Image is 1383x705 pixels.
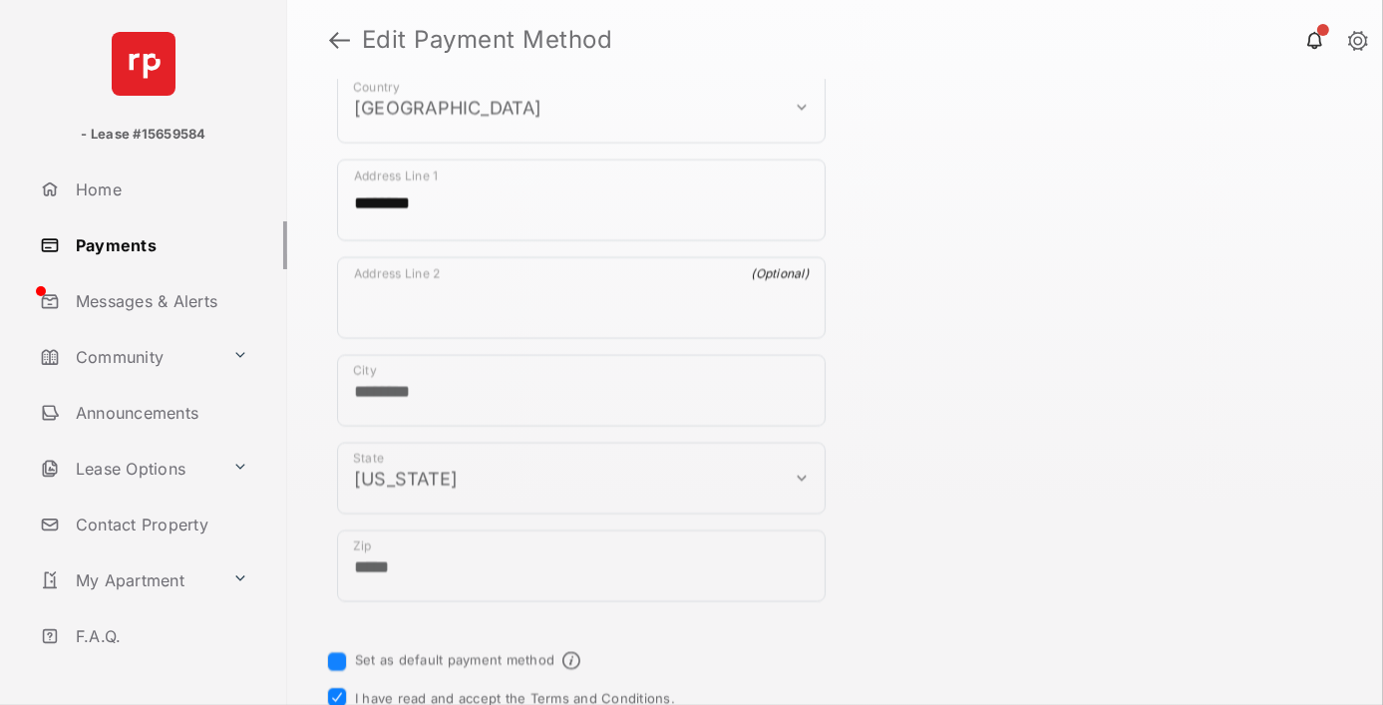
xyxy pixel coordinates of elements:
[337,71,826,143] div: payment_method_screening[postal_addresses][country]
[337,256,826,338] div: payment_method_screening[postal_addresses][addressLine2]
[112,32,175,96] img: svg+xml;base64,PHN2ZyB4bWxucz0iaHR0cDovL3d3dy53My5vcmcvMjAwMC9zdmciIHdpZHRoPSI2NCIgaGVpZ2h0PSI2NC...
[32,166,287,213] a: Home
[32,277,287,325] a: Messages & Alerts
[362,28,613,52] strong: Edit Payment Method
[32,501,287,548] a: Contact Property
[337,159,826,240] div: payment_method_screening[postal_addresses][addressLine1]
[32,333,224,381] a: Community
[337,442,826,514] div: payment_method_screening[postal_addresses][administrativeArea]
[32,445,224,493] a: Lease Options
[355,651,554,667] label: Set as default payment method
[32,221,287,269] a: Payments
[337,529,826,601] div: payment_method_screening[postal_addresses][postalCode]
[81,125,205,145] p: - Lease #15659584
[32,389,287,437] a: Announcements
[337,354,826,426] div: payment_method_screening[postal_addresses][locality]
[32,612,287,660] a: F.A.Q.
[32,556,224,604] a: My Apartment
[562,651,580,669] span: Default payment method info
